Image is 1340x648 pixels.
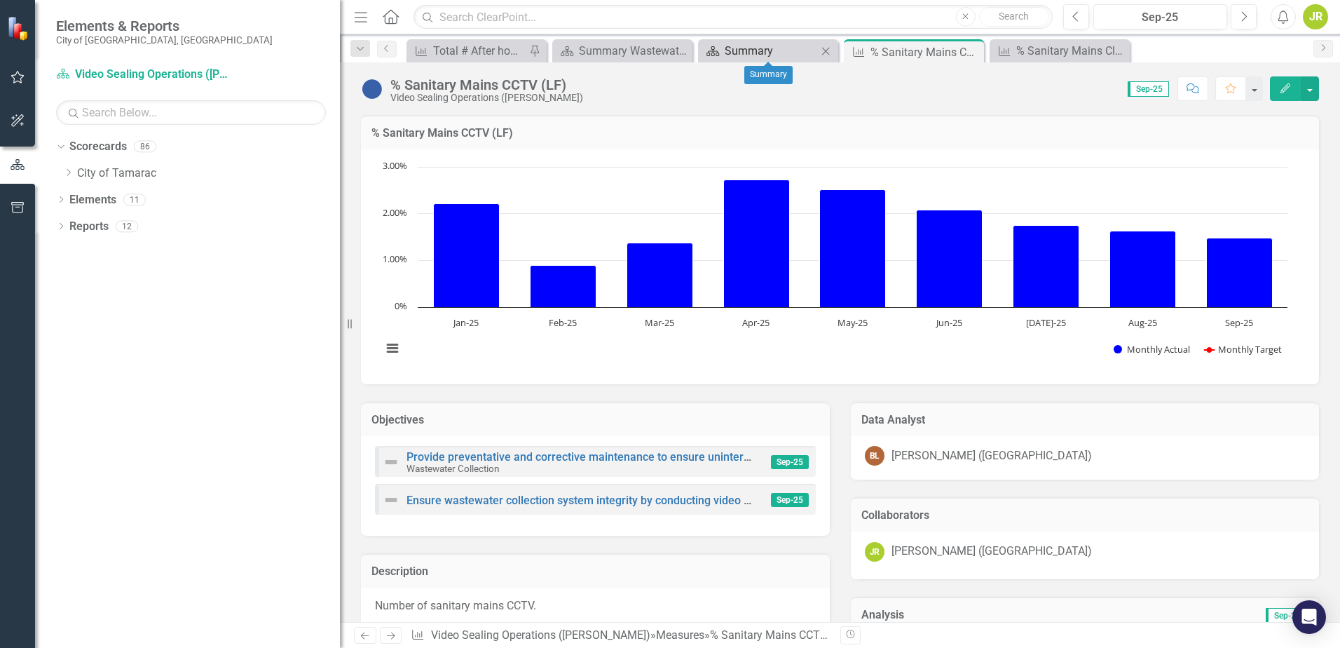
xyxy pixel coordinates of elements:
p: Number of sanitary mains CCTV. [375,598,816,614]
button: Show Monthly Target [1204,343,1282,356]
g: Monthly Actual, series 1 of 2. Bar series with 9 bars. [434,180,1273,307]
div: Total # After hours emergency Call Outs [433,42,526,60]
svg: Interactive chart [375,160,1294,370]
path: Aug-25, 1.63. Monthly Actual. [1110,231,1176,307]
h3: Data Analyst [861,414,1309,426]
text: May-25 [837,316,868,329]
div: Summary [744,66,793,84]
input: Search Below... [56,100,326,125]
span: Sep-25 [771,455,809,469]
div: » » [411,628,829,644]
a: Scorecards [69,139,127,155]
text: 3.00% [383,159,407,172]
text: [DATE]-25 [1026,316,1066,329]
a: Summary [702,42,817,60]
div: Open Intercom Messenger [1292,600,1326,634]
div: [PERSON_NAME] ([GEOGRAPHIC_DATA]) [891,448,1092,464]
div: 86 [134,141,156,153]
button: JR [1303,4,1328,29]
text: 2.00% [383,206,407,219]
text: Apr-25 [742,316,770,329]
div: Sep-25 [1098,9,1222,26]
h3: Description [371,565,819,578]
div: Summary Wastewater Collection - Program Description (6040) [579,42,689,60]
text: Feb-25 [549,316,577,329]
h3: Objectives [371,414,819,426]
a: Ensure wastewater collection system integrity by conducting video sealing operations [406,494,837,507]
text: Aug-25 [1128,316,1157,329]
button: Search [979,7,1049,27]
text: 1.00% [383,252,407,265]
span: Sep-25 [1266,608,1307,623]
div: [PERSON_NAME] ([GEOGRAPHIC_DATA]) [891,544,1092,560]
span: Sep-25 [1128,81,1169,97]
a: City of Tamarac [77,166,340,182]
span: Elements & Reports [56,18,273,34]
h3: Collaborators [861,509,1309,522]
img: No Information [361,78,383,100]
text: Mar-25 [645,316,674,329]
path: Jan-25, 2.21. Monthly Actual. [434,203,500,307]
div: BL [865,446,884,466]
img: ClearPoint Strategy [7,16,32,41]
img: Not Defined [383,492,399,508]
div: % Sanitary Mains CCTV (LF) [390,77,583,93]
text: Sep-25 [1225,316,1253,329]
img: Not Defined [383,454,399,471]
h3: Analysis [861,609,1085,621]
small: Wastewater Collection [406,463,500,474]
text: Jan-25 [452,316,479,329]
path: Jul-25, 1.75. Monthly Actual. [1013,225,1079,307]
div: Summary [725,42,817,60]
button: Show Monthly Actual [1114,343,1189,356]
a: Total # After hours emergency Call Outs [410,42,526,60]
a: Reports [69,219,109,235]
path: Sep-25, 1.48. Monthly Actual. [1207,238,1273,307]
path: May-25, 2.52. Monthly Actual. [820,189,886,307]
span: Sep-25 [771,493,809,507]
small: City of [GEOGRAPHIC_DATA], [GEOGRAPHIC_DATA] [56,34,273,46]
path: Jun-25, 2.08. Monthly Actual. [917,210,983,307]
div: % Sanitary Mains CCTV (LF) [870,43,980,61]
div: JR [865,542,884,562]
a: Summary Wastewater Collection - Program Description (6040) [556,42,689,60]
div: 11 [123,194,146,205]
button: Sep-25 [1093,4,1227,29]
button: View chart menu, Chart [383,339,402,358]
path: Feb-25, 0.9. Monthly Actual. [531,265,596,307]
path: Apr-25, 2.73. Monthly Actual. [724,180,790,307]
a: Elements [69,192,116,208]
span: Search [999,11,1029,22]
a: Measures [656,628,704,642]
div: Chart. Highcharts interactive chart. [375,160,1305,370]
div: 12 [116,220,138,232]
path: Mar-25, 1.38. Monthly Actual. [627,243,693,307]
a: % Sanitary Mains Cleaned (LF) [993,42,1126,60]
h3: % Sanitary Mains CCTV (LF) [371,127,1308,140]
div: % Sanitary Mains CCTV (LF) [710,628,850,642]
div: % Sanitary Mains Cleaned (LF) [1016,42,1126,60]
a: Video Sealing Operations ([PERSON_NAME]) [56,67,231,83]
a: Video Sealing Operations ([PERSON_NAME]) [431,628,650,642]
div: Video Sealing Operations ([PERSON_NAME]) [390,93,583,103]
a: Provide preventative and corrective maintenance to ensure uninterrupted service of the wastewater... [406,450,1000,464]
text: 0% [395,299,407,312]
text: Jun-25 [935,316,962,329]
input: Search ClearPoint... [413,5,1053,29]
